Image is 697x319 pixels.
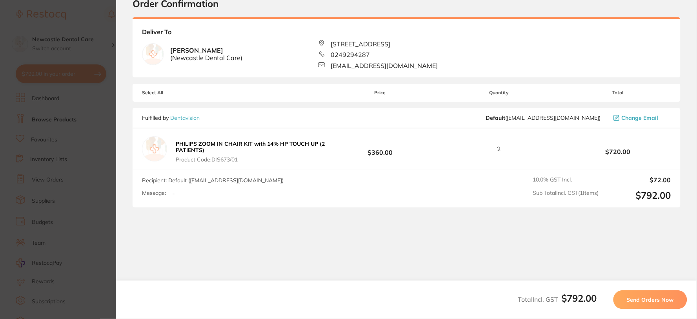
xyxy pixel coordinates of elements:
span: 2 [497,145,501,152]
b: PHILIPS ZOOM IN CHAIR KIT with 14% HP TOUCH UP (2 PATIENTS) [176,140,325,154]
span: 10.0 % GST Incl. [533,176,599,183]
span: ( Newcastle Dental Care ) [170,54,242,61]
button: Change Email [611,114,671,121]
span: Price [327,90,433,95]
output: $72.00 [605,176,671,183]
span: Sub Total Incl. GST ( 1 Items) [533,190,599,201]
p: Fulfilled by [142,115,200,121]
label: Message: [142,190,166,196]
b: Default [486,114,506,121]
span: Send Orders Now [627,296,674,303]
span: Select All [142,90,220,95]
span: calle.ekehov@hotmail.com [486,115,601,121]
b: Deliver To [142,28,671,40]
b: $720.00 [565,148,671,155]
button: Send Orders Now [613,290,687,309]
img: empty.jpg [142,136,167,161]
span: [EMAIL_ADDRESS][DOMAIN_NAME] [331,62,438,69]
b: $360.00 [327,142,433,156]
span: Total Incl. GST [518,295,597,303]
span: [STREET_ADDRESS] [331,40,391,48]
a: Dentavision [170,114,200,121]
output: $792.00 [605,190,671,201]
span: Total [565,90,671,95]
b: [PERSON_NAME] [170,47,242,61]
span: Change Email [622,115,659,121]
span: Recipient: Default ( [EMAIL_ADDRESS][DOMAIN_NAME] ) [142,177,284,184]
span: 0249294287 [331,51,370,58]
span: Quantity [433,90,565,95]
span: Product Code: DIS673/01 [176,156,325,163]
button: PHILIPS ZOOM IN CHAIR KIT with 14% HP TOUCH UP (2 PATIENTS) Product Code:DIS673/01 [173,140,327,163]
p: - [172,190,175,197]
b: $792.00 [562,292,597,304]
img: empty.jpg [142,44,164,65]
